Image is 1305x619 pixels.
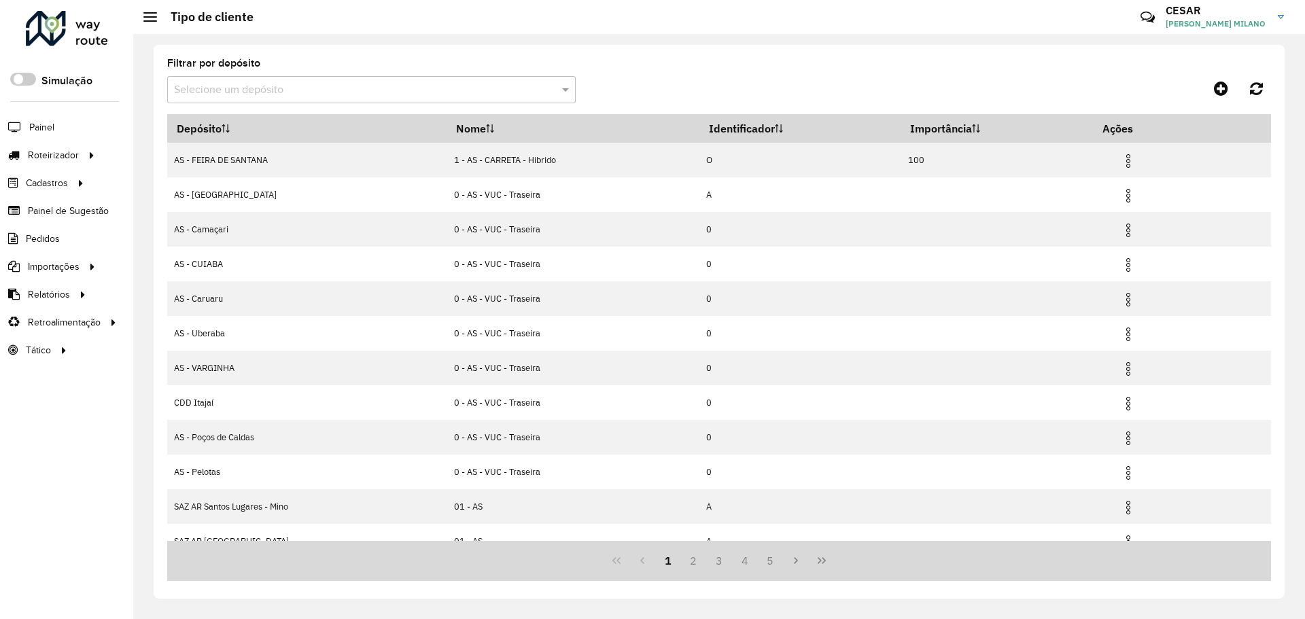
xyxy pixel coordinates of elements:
[167,489,447,524] td: SAZ AR Santos Lugares - Mino
[167,351,447,385] td: AS - VARGINHA
[447,455,699,489] td: 0 - AS - VUC - Traseira
[699,177,901,212] td: A
[41,73,92,89] label: Simulação
[758,548,784,573] button: 5
[1093,114,1174,143] th: Ações
[699,212,901,247] td: 0
[699,114,901,143] th: Identificador
[28,148,79,162] span: Roteirizador
[447,212,699,247] td: 0 - AS - VUC - Traseira
[167,247,447,281] td: AS - CUIABA
[783,548,809,573] button: Next Page
[447,420,699,455] td: 0 - AS - VUC - Traseira
[167,524,447,559] td: SAZ AR [GEOGRAPHIC_DATA]
[1166,4,1268,17] h3: CESAR
[699,420,901,455] td: 0
[167,55,260,71] label: Filtrar por depósito
[699,489,901,524] td: A
[901,114,1093,143] th: Importância
[28,287,70,302] span: Relatórios
[157,10,254,24] h2: Tipo de cliente
[699,316,901,351] td: 0
[167,420,447,455] td: AS - Poços de Caldas
[447,143,699,177] td: 1 - AS - CARRETA - Hibrido
[167,281,447,316] td: AS - Caruaru
[447,524,699,559] td: 01 - AS
[706,548,732,573] button: 3
[28,260,80,274] span: Importações
[680,548,706,573] button: 2
[699,385,901,420] td: 0
[167,316,447,351] td: AS - Uberaba
[655,548,681,573] button: 1
[732,548,758,573] button: 4
[699,247,901,281] td: 0
[447,351,699,385] td: 0 - AS - VUC - Traseira
[28,204,109,218] span: Painel de Sugestão
[699,455,901,489] td: 0
[29,120,54,135] span: Painel
[167,177,447,212] td: AS - [GEOGRAPHIC_DATA]
[447,177,699,212] td: 0 - AS - VUC - Traseira
[167,143,447,177] td: AS - FEIRA DE SANTANA
[167,114,447,143] th: Depósito
[447,316,699,351] td: 0 - AS - VUC - Traseira
[699,143,901,177] td: O
[447,385,699,420] td: 0 - AS - VUC - Traseira
[447,489,699,524] td: 01 - AS
[699,281,901,316] td: 0
[699,351,901,385] td: 0
[447,247,699,281] td: 0 - AS - VUC - Traseira
[699,524,901,559] td: A
[26,232,60,246] span: Pedidos
[809,548,835,573] button: Last Page
[28,315,101,330] span: Retroalimentação
[26,176,68,190] span: Cadastros
[26,343,51,357] span: Tático
[901,143,1093,177] td: 100
[1166,18,1268,30] span: [PERSON_NAME] MILANO
[447,114,699,143] th: Nome
[1133,3,1162,32] a: Contato Rápido
[447,281,699,316] td: 0 - AS - VUC - Traseira
[167,455,447,489] td: AS - Pelotas
[167,385,447,420] td: CDD Itajaí
[167,212,447,247] td: AS - Camaçari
